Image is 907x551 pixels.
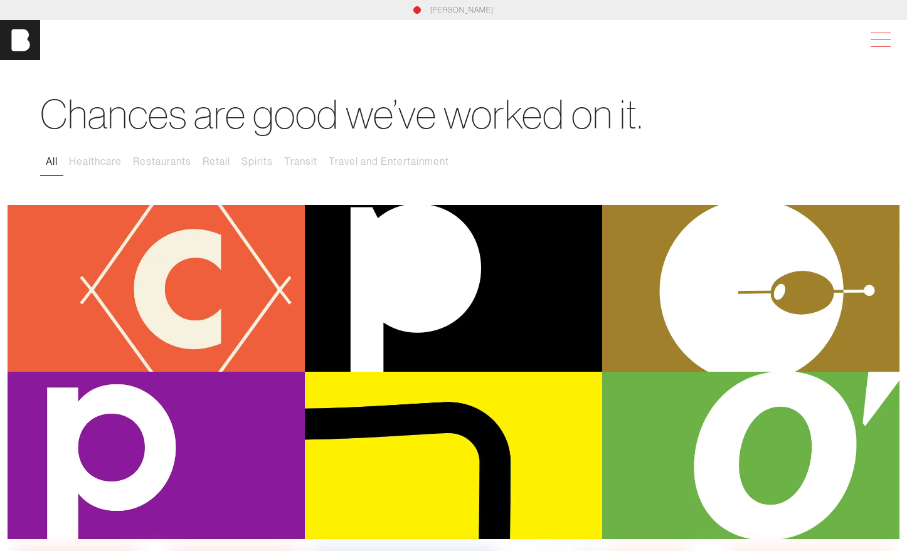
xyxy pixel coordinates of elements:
[40,149,63,175] button: All
[430,4,494,16] a: [PERSON_NAME]
[278,149,323,175] button: Transit
[323,149,455,175] button: Travel and Entertainment
[236,149,278,175] button: Spirits
[40,90,867,139] h1: Chances are good we’ve worked on it.
[63,149,127,175] button: Healthcare
[127,149,197,175] button: Restaurants
[197,149,236,175] button: Retail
